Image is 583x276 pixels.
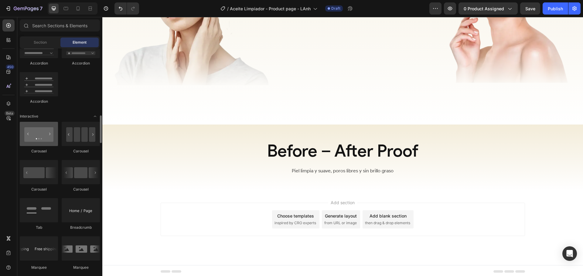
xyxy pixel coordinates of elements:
[20,61,58,66] div: Accordion
[562,246,577,261] div: Open Intercom Messenger
[6,65,15,69] div: 450
[20,225,58,230] div: Tab
[223,196,254,202] div: Generate layout
[20,114,38,119] span: Interactive
[62,61,100,66] div: Accordion
[2,2,45,15] button: 7
[263,203,308,209] span: then drag & drop elements
[5,111,15,116] div: Beta
[62,225,100,230] div: Breadcrumb
[62,187,100,192] div: Carousel
[222,203,254,209] span: from URL or image
[230,5,311,12] span: Aceite Limpiador - Product page - LAnh
[226,182,255,189] span: Add section
[525,6,535,11] span: Save
[20,265,58,270] div: Marquee
[548,5,563,12] div: Publish
[520,2,540,15] button: Save
[20,187,58,192] div: Carousel
[20,148,58,154] div: Carousel
[267,196,304,202] div: Add blank section
[62,148,100,154] div: Carousel
[34,40,47,45] span: Section
[73,40,87,45] span: Element
[20,19,100,32] input: Search Sections & Elements
[459,2,518,15] button: 0 product assigned
[102,17,583,276] iframe: Design area
[172,203,214,209] span: inspired by CRO experts
[175,196,212,202] div: Choose templates
[114,2,139,15] div: Undo/Redo
[464,5,504,12] span: 0 product assigned
[20,99,58,104] div: Accordion
[90,111,100,121] span: Toggle open
[40,5,43,12] p: 7
[543,2,568,15] button: Publish
[62,265,100,270] div: Marquee
[331,6,340,11] span: Draft
[227,5,229,12] span: /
